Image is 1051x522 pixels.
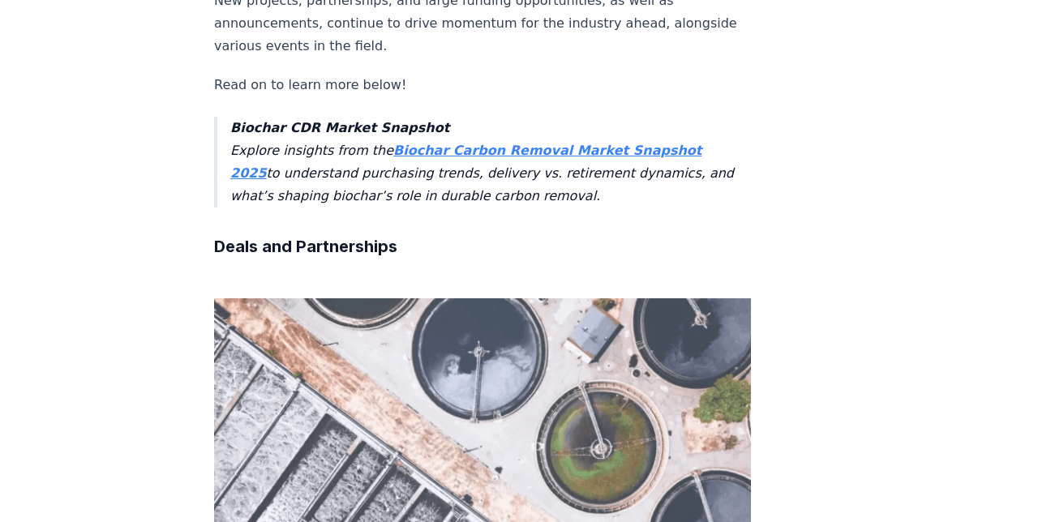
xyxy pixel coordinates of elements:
[230,120,734,203] em: Explore insights from the to understand purchasing trends, delivery vs. retirement dynamics, and ...
[214,74,751,96] p: Read on to learn more below!
[230,120,449,135] strong: Biochar CDR Market Snapshot
[214,237,397,256] strong: Deals and Partnerships
[230,143,701,181] a: Biochar Carbon Removal Market Snapshot 2025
